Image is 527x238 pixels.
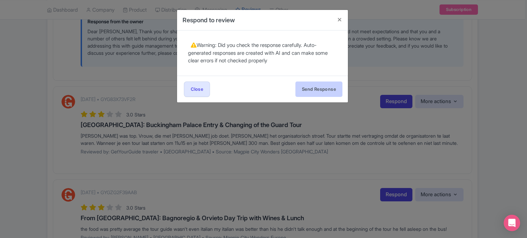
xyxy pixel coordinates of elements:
[295,82,342,97] button: Send Response
[188,41,337,65] div: Warning: Did you check the response carefully. Auto-generated responses are created with AI and c...
[504,215,520,231] div: Open Intercom Messenger
[331,10,348,29] button: Close
[183,15,235,25] h4: Respond to review
[184,82,210,97] a: Close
